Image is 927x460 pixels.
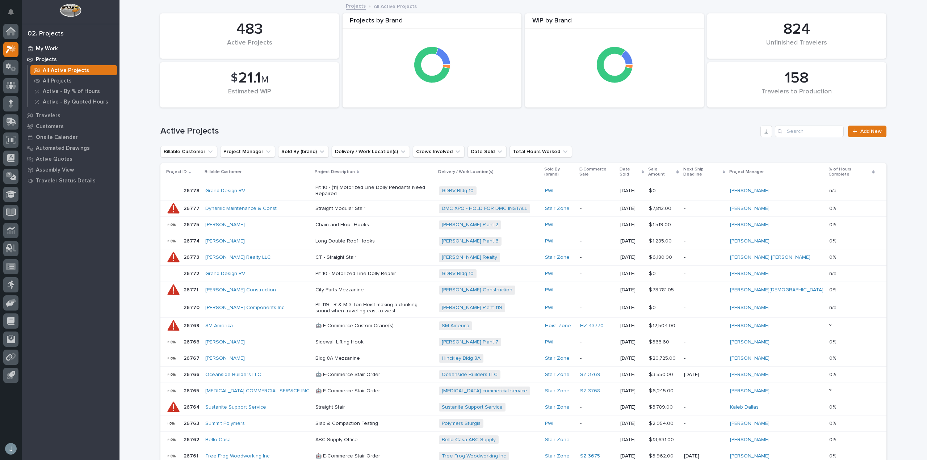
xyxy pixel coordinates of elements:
a: Active Quotes [22,153,119,164]
a: Active - By % of Hours [28,86,119,96]
span: M [261,75,269,84]
p: [DATE] [620,437,643,443]
p: [DATE] [620,238,643,244]
p: [DATE] [620,421,643,427]
a: SM America [442,323,469,329]
a: [PERSON_NAME] Construction [205,287,276,293]
tr: 2677526775 [PERSON_NAME] Chain and Floor Hooks[PERSON_NAME] Plant 2 PWI -[DATE]$ 1,519.00$ 1,519.... [160,217,886,233]
a: PWI [545,238,553,244]
p: 0% [829,435,838,443]
a: Stair Zone [545,404,570,410]
p: Project ID [166,168,187,176]
p: - [580,437,615,443]
p: - [580,305,615,311]
a: Dynamic Maintenance & Const [205,206,277,212]
p: - [580,254,615,261]
div: Notifications [9,9,18,20]
tr: 2676626766 Oceanside Builders LLC 🤖 E-Commerce Stair OrderOceanside Builders LLC Stair Zone SZ 37... [160,367,886,383]
p: [DATE] [684,453,724,459]
a: [PERSON_NAME] [205,238,245,244]
a: [PERSON_NAME] [730,421,769,427]
p: 26778 [184,186,201,194]
a: All Active Projects [28,65,119,75]
a: [PERSON_NAME] [730,206,769,212]
a: Traveler Status Details [22,175,119,186]
p: Next Ship Deadline [683,165,721,179]
p: [DATE] [620,372,643,378]
div: Search [775,126,844,137]
div: WIP by Brand [525,17,704,29]
a: PWI [545,339,553,345]
a: All Projects [28,76,119,86]
p: Long Double Roof Hooks [315,238,433,244]
p: 0% [829,370,838,378]
tr: 2676226762 Bello Casa ABC Supply OfficeBello Casa ABC Supply Stair Zone -[DATE]$ 13,631.00$ 13,63... [160,431,886,448]
a: [PERSON_NAME] [730,188,769,194]
p: 26767 [184,354,201,362]
a: [PERSON_NAME] [730,355,769,362]
p: - [580,355,615,362]
p: [DATE] [620,388,643,394]
a: [PERSON_NAME] [730,388,769,394]
a: [PERSON_NAME] [PERSON_NAME] [730,254,810,261]
button: Delivery / Work Location(s) [332,146,410,157]
a: GDRV Bldg 10 [442,271,474,277]
p: 26762 [184,435,201,443]
a: PWI [545,271,553,277]
p: Plt 119 - R & M 3 Ton Hoist making a clunking sound when traveling east to west [315,302,433,314]
p: $ 2,054.00 [649,419,675,427]
p: 26774 [184,237,201,244]
p: [DATE] [620,254,643,261]
p: All Active Projects [43,67,89,74]
p: [DATE] [620,323,643,329]
p: Straight Modular Stair [315,206,433,212]
p: [DATE] [620,206,643,212]
a: HZ 43770 [580,323,604,329]
p: - [684,305,724,311]
tr: 2676426764 Sustanite Support Service Straight StairSustanite Support Service Stair Zone -[DATE]$ ... [160,399,886,415]
a: Polymers Sturgis [442,421,481,427]
a: [PERSON_NAME] [205,355,245,362]
p: [DATE] [620,271,643,277]
a: [PERSON_NAME] [205,222,245,228]
a: Stair Zone [545,206,570,212]
a: [PERSON_NAME] Plant 119 [442,305,502,311]
span: $ [231,71,238,85]
a: PWI [545,222,553,228]
a: Sustanite Support Service [205,404,266,410]
a: [PERSON_NAME] [730,372,769,378]
p: - [684,271,724,277]
button: Sold By (brand) [278,146,329,157]
a: Add New [848,126,886,137]
p: $ 13,631.00 [649,435,675,443]
p: $ 0 [649,269,657,277]
p: Plt 10 - (11) Motorized Line Dolly Pendants Need Repaired [315,185,433,197]
p: Travelers [36,113,60,119]
p: - [580,339,615,345]
div: Unfinished Travelers [720,39,874,54]
a: SZ 3769 [580,372,600,378]
a: Oceanside Builders LLC [442,372,498,378]
p: Projects [36,56,57,63]
a: Onsite Calendar [22,132,119,143]
p: 0% [829,354,838,362]
p: % of Hours Complete [829,165,871,179]
p: 26775 [184,220,201,228]
a: PWI [545,305,553,311]
tr: 2677026770 [PERSON_NAME] Components Inc Plt 119 - R & M 3 Ton Hoist making a clunking sound when ... [160,298,886,318]
div: 158 [720,69,874,87]
p: Active - By % of Hours [43,88,100,95]
a: [PERSON_NAME] Construction [442,287,512,293]
p: - [580,206,615,212]
p: $ 363.60 [649,338,671,345]
p: Delivery / Work Location(s) [438,168,494,176]
a: PWI [545,188,553,194]
p: CT - Straight Stair [315,254,433,261]
p: 0% [829,419,838,427]
a: Stair Zone [545,254,570,261]
p: - [684,222,724,228]
a: [PERSON_NAME] [730,453,769,459]
p: ? [829,321,833,329]
tr: 2676926769 SM America 🤖 E-Commerce Custom Crane(s)SM America Hoist Zone HZ 43770 [DATE]$ 12,504.0... [160,318,886,334]
button: Total Hours Worked [509,146,572,157]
